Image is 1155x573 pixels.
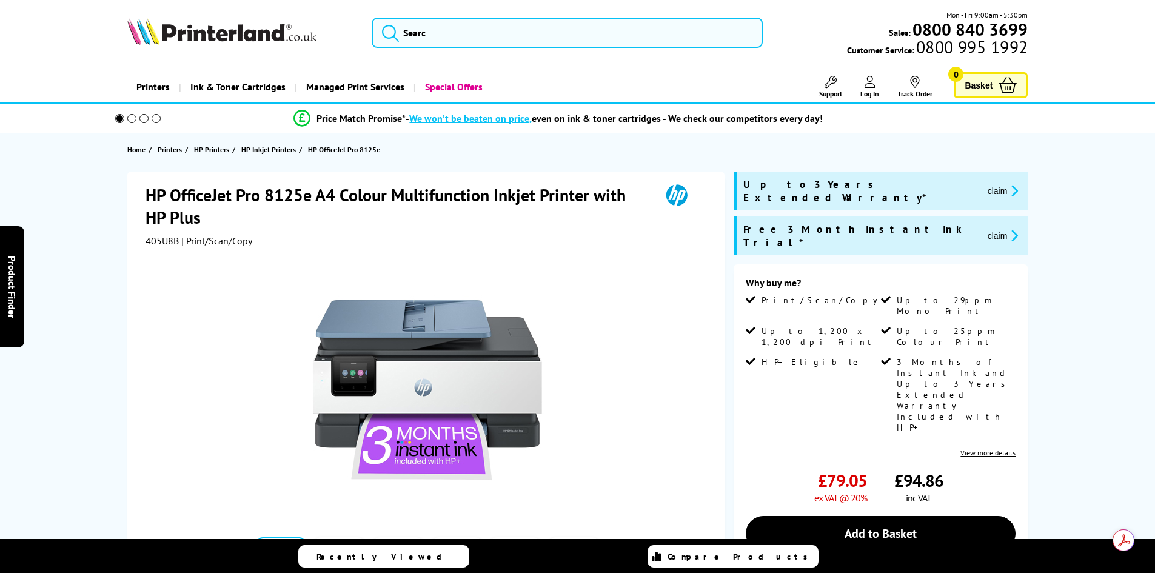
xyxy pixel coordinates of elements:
span: Customer Service: [847,41,1028,56]
a: Printers [158,143,185,156]
span: HP Inkjet Printers [241,143,296,156]
a: Printerland Logo [127,18,357,47]
div: - even on ink & toner cartridges - We check our competitors every day! [406,112,823,124]
span: Printers [158,143,182,156]
a: HP Inkjet Printers [241,143,299,156]
span: Mon - Fri 9:00am - 5:30pm [946,9,1028,21]
img: HP OfficeJet Pro 8125e [309,271,546,509]
a: Recently Viewed [298,545,469,568]
span: Print/Scan/Copy [762,295,886,306]
span: 0 [948,67,963,82]
span: 3 Months of Instant Ink and Up to 3 Years Extended Warranty Included with HP+ [897,357,1013,433]
img: HP [649,184,705,206]
span: Basket [965,77,993,93]
span: ex VAT @ 20% [814,492,867,504]
span: Product Finder [6,255,18,318]
button: promo-description [984,229,1022,243]
span: Recently Viewed [316,551,454,562]
span: inc VAT [906,492,931,504]
a: Ink & Toner Cartridges [179,72,295,102]
li: modal_Promise [99,108,1019,129]
span: £94.86 [894,469,943,492]
a: Support [819,76,842,98]
a: 0800 840 3699 [911,24,1028,35]
span: Ink & Toner Cartridges [190,72,286,102]
span: | Print/Scan/Copy [181,235,252,247]
span: £79.05 [818,469,867,492]
a: Compare Products [648,545,819,568]
span: Compare Products [668,551,814,562]
a: HP Printers [194,143,232,156]
span: Home [127,143,146,156]
span: We won’t be beaten on price, [409,112,532,124]
a: Managed Print Services [295,72,413,102]
a: Home [127,143,149,156]
span: Support [819,89,842,98]
span: Up to 29ppm Mono Print [897,295,1013,317]
a: Printers [127,72,179,102]
span: Price Match Promise* [316,112,406,124]
span: HP+ Eligible [762,357,862,367]
a: Log In [860,76,879,98]
span: Up to 3 Years Extended Warranty* [743,178,978,204]
button: promo-description [984,184,1022,198]
b: 0800 840 3699 [912,18,1028,41]
span: 405U8B [146,235,179,247]
a: View more details [960,448,1016,457]
span: Log In [860,89,879,98]
a: Add to Basket [746,516,1016,551]
a: Special Offers [413,72,492,102]
span: HP OfficeJet Pro 8125e [308,145,380,154]
img: Printerland Logo [127,18,316,45]
span: Free 3 Month Instant Ink Trial* [743,223,978,249]
span: HP Printers [194,143,229,156]
span: Up to 25ppm Colour Print [897,326,1013,347]
div: Why buy me? [746,276,1016,295]
a: Basket 0 [954,72,1028,98]
span: 0800 995 1992 [914,41,1028,53]
span: Up to 1,200 x 1,200 dpi Print [762,326,878,347]
span: Sales: [889,27,911,38]
h1: HP OfficeJet Pro 8125e A4 Colour Multifunction Inkjet Printer with HP Plus [146,184,649,229]
input: Searc [372,18,763,48]
a: Track Order [897,76,932,98]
